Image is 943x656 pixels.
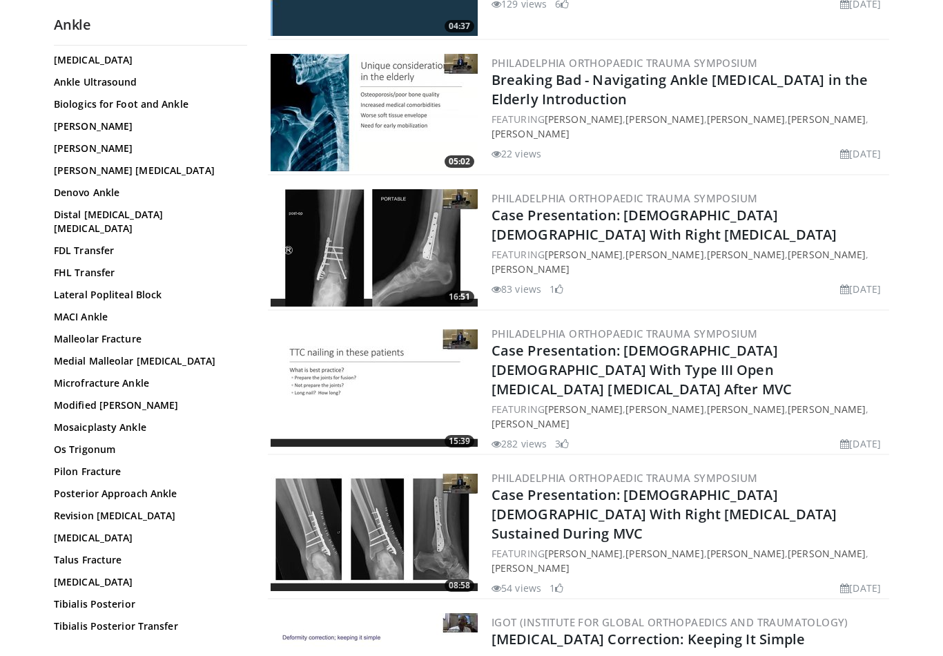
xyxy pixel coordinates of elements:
a: 05:02 [271,54,478,171]
a: [PERSON_NAME] [625,403,703,416]
a: [PERSON_NAME] [MEDICAL_DATA] [54,164,240,177]
a: IGOT (Institute for Global Orthopaedics and Traumatology) [492,615,848,629]
div: FEATURING , , , , [492,247,886,276]
img: f852a533-d08d-49c9-8593-aa243ba945ee.300x170_q85_crop-smart_upscale.jpg [271,474,478,591]
li: 3 [555,436,569,451]
a: [PERSON_NAME] [707,248,785,261]
li: 22 views [492,146,541,161]
a: Modified [PERSON_NAME] [54,398,240,412]
a: [PERSON_NAME] [788,547,866,560]
a: Posterior Approach Ankle [54,487,240,501]
li: 83 views [492,282,541,296]
a: Pilon Fracture [54,465,240,479]
img: c603581b-3a15-4de0-91c2-0af8cc7fb7e6.300x170_q85_crop-smart_upscale.jpg [271,54,478,171]
span: 16:51 [445,291,474,303]
a: [PERSON_NAME] [545,547,623,560]
div: FEATURING , , , , [492,112,886,141]
a: [MEDICAL_DATA] Correction: Keeping It Simple [492,630,805,648]
a: Malleolar Fracture [54,332,240,346]
a: Medial Malleolar [MEDICAL_DATA] [54,354,240,368]
a: FDL Transfer [54,244,240,258]
a: [PERSON_NAME] [545,248,623,261]
a: Biologics for Foot and Ankle [54,97,240,111]
a: Microfracture Ankle [54,376,240,390]
a: Breaking Bad - Navigating Ankle [MEDICAL_DATA] in the Elderly Introduction [492,70,868,108]
a: [PERSON_NAME] [492,262,570,276]
a: [PERSON_NAME] [707,547,785,560]
a: Case Presentation: [DEMOGRAPHIC_DATA] [DEMOGRAPHIC_DATA] With Right [MEDICAL_DATA] Sustained Duri... [492,485,837,543]
a: [MEDICAL_DATA] [54,575,240,589]
a: Talus Fracture [54,553,240,567]
a: 16:51 [271,189,478,307]
li: [DATE] [840,581,881,595]
div: FEATURING , , , , [492,546,886,575]
a: [PERSON_NAME] [625,547,703,560]
a: Philadelphia Orthopaedic Trauma Symposium [492,191,757,205]
a: [PERSON_NAME] [625,248,703,261]
span: 05:02 [445,155,474,168]
a: Philadelphia Orthopaedic Trauma Symposium [492,471,757,485]
li: 1 [550,581,563,595]
a: Os Trigonum [54,443,240,456]
a: 15:39 [271,329,478,447]
a: [PERSON_NAME] [54,119,240,133]
a: [PERSON_NAME] [492,127,570,140]
a: [PERSON_NAME] [707,403,785,416]
a: [PERSON_NAME] [545,403,623,416]
a: Philadelphia Orthopaedic Trauma Symposium [492,56,757,70]
a: [PERSON_NAME] [788,113,866,126]
a: Philadelphia Orthopaedic Trauma Symposium [492,327,757,340]
li: 282 views [492,436,547,451]
a: [PERSON_NAME] [707,113,785,126]
a: Tibialis Posterior Transfer [54,619,240,633]
a: [PERSON_NAME] [545,113,623,126]
a: Case Presentation: [DEMOGRAPHIC_DATA] [DEMOGRAPHIC_DATA] With Type III Open [MEDICAL_DATA] [MEDIC... [492,341,792,398]
a: FHL Transfer [54,266,240,280]
a: 08:58 [271,474,478,591]
li: 54 views [492,581,541,595]
a: [MEDICAL_DATA] [54,641,240,655]
a: [PERSON_NAME] [54,142,240,155]
a: [PERSON_NAME] [788,248,866,261]
span: 04:37 [445,20,474,32]
span: 08:58 [445,579,474,592]
li: [DATE] [840,146,881,161]
a: [PERSON_NAME] [625,113,703,126]
a: Denovo Ankle [54,186,240,200]
li: [DATE] [840,436,881,451]
img: 690ccce3-07a9-4fdd-9e00-059c2b7df297.300x170_q85_crop-smart_upscale.jpg [271,189,478,307]
div: FEATURING , , , , [492,402,886,431]
img: 0dd9d276-c87f-4074-b1f9-7b887b640c28.300x170_q85_crop-smart_upscale.jpg [271,329,478,447]
a: [MEDICAL_DATA] [54,531,240,545]
a: [PERSON_NAME] [788,403,866,416]
a: [PERSON_NAME] [492,561,570,575]
li: [DATE] [840,282,881,296]
a: Distal [MEDICAL_DATA] [MEDICAL_DATA] [54,208,240,235]
li: 1 [550,282,563,296]
h2: Ankle [54,16,247,34]
a: Tibialis Posterior [54,597,240,611]
a: Lateral Popliteal Block [54,288,240,302]
span: 15:39 [445,435,474,447]
a: Revision [MEDICAL_DATA] [54,509,240,523]
a: [MEDICAL_DATA] [54,53,240,67]
a: Ankle Ultrasound [54,75,240,89]
a: MACI Ankle [54,310,240,324]
a: Case Presentation: [DEMOGRAPHIC_DATA] [DEMOGRAPHIC_DATA] With Right [MEDICAL_DATA] [492,206,837,244]
a: Mosaicplasty Ankle [54,421,240,434]
a: [PERSON_NAME] [492,417,570,430]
